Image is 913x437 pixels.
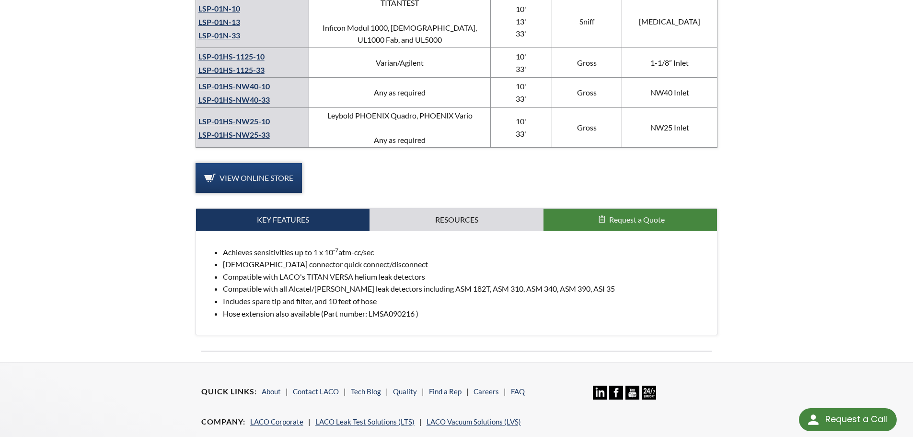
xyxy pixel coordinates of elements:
[333,247,338,254] sup: -7
[198,82,270,91] a: LSP-01HS-NW40-10
[427,417,521,426] a: LACO Vacuum Solutions (LVS)
[198,95,270,104] a: LSP-01HS-NW40-33
[201,387,257,397] h4: Quick Links
[223,307,710,320] li: Hose extension also available (Part number: LMSA090216 )
[223,283,710,295] li: Compatible with all Alcatel/[PERSON_NAME] leak detectors including ASM 182T, ASM 310, ASM 340, AS...
[198,4,240,13] a: LSP-01N-10
[609,215,665,224] span: Request a Quote
[250,417,303,426] a: LACO Corporate
[511,387,525,396] a: FAQ
[196,163,302,193] a: View Online Store
[309,78,491,107] td: Any as required
[552,107,622,148] td: Gross
[196,209,370,231] a: Key Features
[642,386,656,400] img: 24/7 Support Icon
[220,173,293,182] span: View Online Store
[622,107,717,148] td: NW25 Inlet
[622,47,717,77] td: 1-1/8” Inlet
[370,209,543,231] a: Resources
[491,78,552,107] td: 10' 33'
[198,17,240,26] a: LSP-01N-13
[393,387,417,396] a: Quality
[293,387,339,396] a: Contact LACO
[223,246,710,259] li: Achieves sensitivities up to 1 x 10 atm-cc/sec
[825,408,887,430] div: Request a Call
[491,107,552,148] td: 10' 33'
[198,52,265,61] a: LSP-01HS-1125-10
[223,271,710,283] li: Compatible with LACO's TITAN VERSA helium leak detectors
[309,107,491,148] td: Leybold PHOENIX Quadro, PHOENIX Vario Any as required
[198,31,240,40] a: LSP-01N-33
[223,258,710,271] li: [DEMOGRAPHIC_DATA] connector quick connect/disconnect
[642,392,656,401] a: 24/7 Support
[198,117,270,126] a: LSP-01HS-NW25-10
[198,130,270,139] a: LSP-01HS-NW25-33
[198,65,265,74] a: LSP-01HS-1125-33
[262,387,281,396] a: About
[474,387,499,396] a: Careers
[201,417,245,427] h4: Company
[223,295,710,307] li: Includes spare tip and filter, and 10 feet of hose
[799,408,897,431] div: Request a Call
[622,78,717,107] td: NW40 Inlet
[806,412,821,427] img: round button
[491,47,552,77] td: 10' 33'
[552,78,622,107] td: Gross
[351,387,381,396] a: Tech Blog
[309,47,491,77] td: Varian/Agilent
[315,417,415,426] a: LACO Leak Test Solutions (LTS)
[552,47,622,77] td: Gross
[429,387,462,396] a: Find a Rep
[543,209,717,231] button: Request a Quote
